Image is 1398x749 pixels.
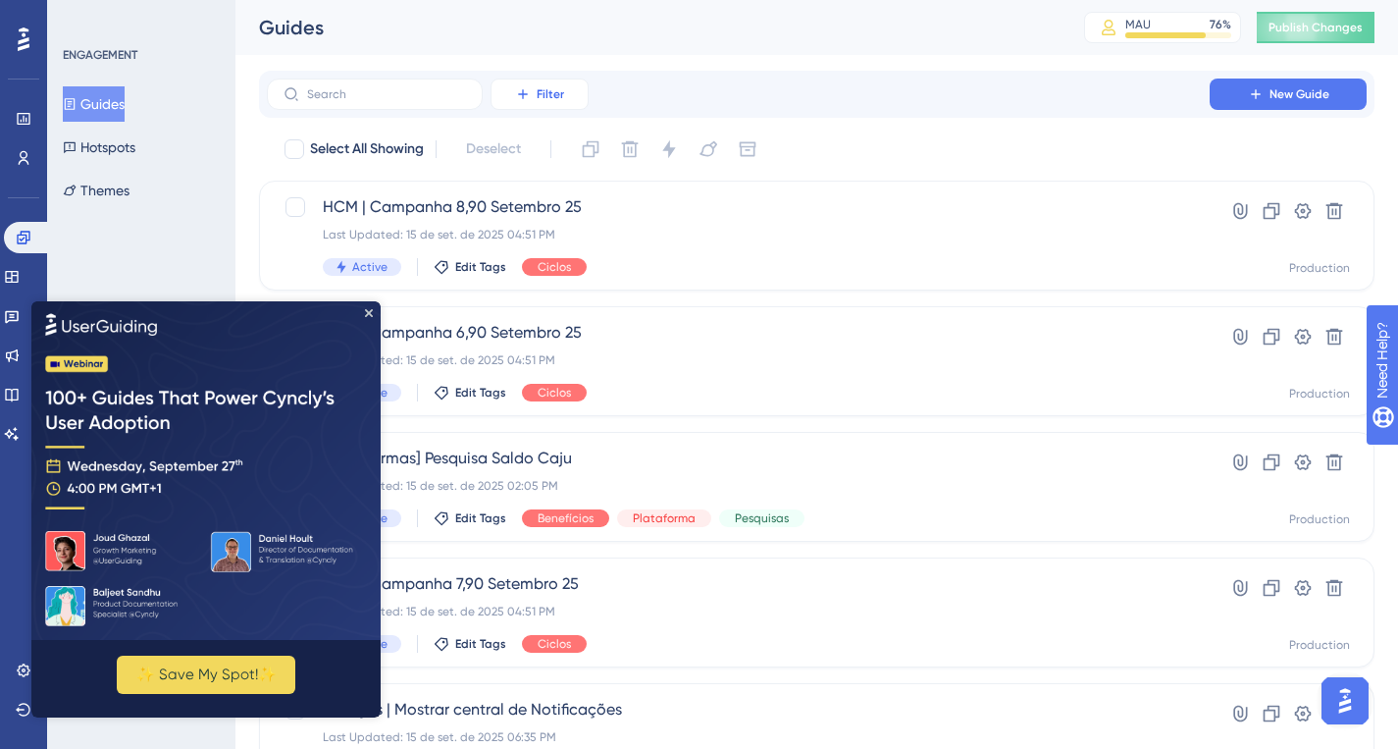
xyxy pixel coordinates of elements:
[307,87,466,101] input: Search
[1210,17,1231,32] div: 76 %
[323,572,1154,596] span: HCM | Campanha 7,90 Setembro 25
[491,79,589,110] button: Filter
[323,321,1154,345] span: HCM | Campanha 6,90 Setembro 25
[323,478,1154,494] div: Last Updated: 15 de set. de 2025 02:05 PM
[434,385,506,401] button: Edit Tags
[259,14,1035,41] div: Guides
[434,510,506,526] button: Edit Tags
[1289,637,1350,653] div: Production
[1289,386,1350,401] div: Production
[310,137,424,161] span: Select All Showing
[466,137,521,161] span: Deselect
[323,195,1154,219] span: HCM | Campanha 8,90 Setembro 25
[1316,671,1374,730] iframe: UserGuiding AI Assistant Launcher
[538,259,571,275] span: Ciclos
[352,259,388,275] span: Active
[1210,79,1367,110] button: New Guide
[63,86,125,122] button: Guides
[538,510,594,526] span: Benefícios
[1269,86,1329,102] span: New Guide
[85,354,264,393] button: ✨ Save My Spot!✨
[323,698,1154,722] span: Serviços | Mostrar central de Notificações
[448,132,539,167] button: Deselect
[1125,17,1151,32] div: MAU
[455,510,506,526] span: Edit Tags
[434,636,506,652] button: Edit Tags
[63,130,135,165] button: Hotspots
[537,86,564,102] span: Filter
[1289,511,1350,527] div: Production
[1289,260,1350,276] div: Production
[1269,20,1363,35] span: Publish Changes
[455,259,506,275] span: Edit Tags
[323,447,1154,470] span: [Plataformas] Pesquisa Saldo Caju
[323,604,1154,619] div: Last Updated: 15 de set. de 2025 04:51 PM
[334,8,341,16] div: Close Preview
[455,636,506,652] span: Edit Tags
[434,259,506,275] button: Edit Tags
[63,47,137,63] div: ENGAGEMENT
[63,173,129,208] button: Themes
[735,510,789,526] span: Pesquisas
[538,385,571,401] span: Ciclos
[1257,12,1374,43] button: Publish Changes
[323,227,1154,242] div: Last Updated: 15 de set. de 2025 04:51 PM
[323,729,1154,745] div: Last Updated: 15 de set. de 2025 06:35 PM
[538,636,571,652] span: Ciclos
[46,5,123,28] span: Need Help?
[455,385,506,401] span: Edit Tags
[633,510,696,526] span: Plataforma
[323,352,1154,368] div: Last Updated: 15 de set. de 2025 04:51 PM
